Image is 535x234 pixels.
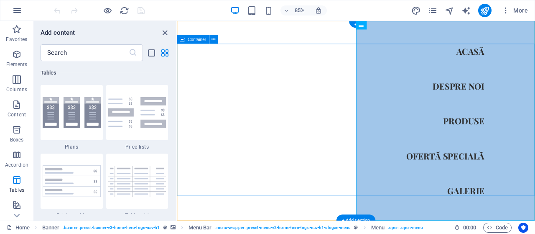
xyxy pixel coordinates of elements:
p: Tables [9,187,24,193]
button: More [498,4,531,17]
button: navigator [445,5,455,15]
img: pricing-lists.svg [108,97,166,128]
h6: 85% [293,5,306,15]
input: Search [41,44,129,61]
button: 85% [280,5,310,15]
i: Pages (Ctrl+Alt+S) [428,6,438,15]
span: : [469,224,470,231]
img: table-grid.svg [108,166,166,196]
div: Pricing table [41,154,103,219]
p: Elements [6,61,28,68]
span: Container [188,37,206,41]
p: Content [8,111,26,118]
p: Accordion [5,162,28,168]
span: Click to select. Double-click to edit [42,223,60,233]
h6: Tables [41,68,168,78]
span: . banner .preset-banner-v3-home-hero-logo-nav-h1 [63,223,160,233]
button: text_generator [461,5,471,15]
button: publish [478,4,492,17]
button: Code [483,223,512,233]
button: Usercentrics [518,223,528,233]
nav: breadcrumb [42,223,423,233]
span: Plans [41,144,103,150]
i: AI Writer [461,6,471,15]
span: Table grid [106,212,168,219]
button: design [411,5,421,15]
span: Code [487,223,508,233]
div: Price lists [106,85,168,150]
i: On resize automatically adjust zoom level to fit chosen device. [315,7,322,14]
button: close panel [160,28,170,38]
span: . menu-wrapper .preset-menu-v2-home-hero-logo-nav-h1-slogan-menu [215,223,351,233]
button: Click here to leave preview mode and continue editing [102,5,112,15]
i: This element is a customizable preset [163,225,167,230]
div: + [349,21,363,28]
div: Table grid [106,154,168,219]
span: 00 00 [463,223,476,233]
a: Click to cancel selection. Double-click to open Pages [7,223,30,233]
i: Navigator [445,6,454,15]
span: Click to select. Double-click to edit [371,223,385,233]
p: Boxes [10,136,24,143]
i: Reload page [120,6,129,15]
p: Columns [6,86,27,93]
span: . open .open-menu [388,223,423,233]
i: Design (Ctrl+Alt+Y) [411,6,421,15]
div: + Add section [336,214,376,226]
span: Pricing table [41,212,103,219]
h6: Session time [454,223,476,233]
h6: Add content [41,28,75,38]
img: pricing-table.svg [43,165,101,197]
i: This element is a customizable preset [354,225,358,230]
i: This element contains a background [171,225,176,230]
i: Publish [480,6,489,15]
div: Plans [41,85,103,150]
span: Click to select. Double-click to edit [189,223,212,233]
button: reload [119,5,129,15]
span: Price lists [106,144,168,150]
button: list-view [146,48,156,58]
button: pages [428,5,438,15]
button: grid-view [160,48,170,58]
img: plans.svg [43,97,101,128]
p: Favorites [6,36,27,43]
span: More [502,6,528,15]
